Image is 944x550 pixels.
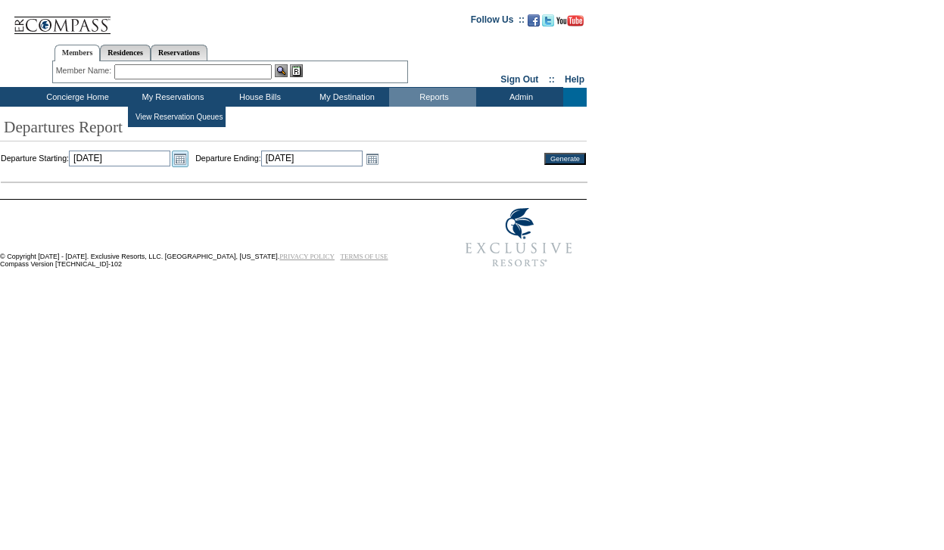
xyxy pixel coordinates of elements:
[528,19,540,28] a: Become our fan on Facebook
[279,253,335,260] a: PRIVACY POLICY
[500,74,538,85] a: Sign Out
[364,151,381,167] a: Open the calendar popup.
[151,45,207,61] a: Reservations
[341,253,388,260] a: TERMS OF USE
[132,110,224,124] td: View Reservation Queues
[1,151,528,167] td: Departure Starting: Departure Ending:
[55,45,101,61] a: Members
[528,14,540,26] img: Become our fan on Facebook
[565,74,584,85] a: Help
[556,15,584,26] img: Subscribe to our YouTube Channel
[544,153,586,165] input: Generate
[389,88,476,107] td: Reports
[100,45,151,61] a: Residences
[476,88,563,107] td: Admin
[215,88,302,107] td: House Bills
[556,19,584,28] a: Subscribe to our YouTube Channel
[471,13,525,31] td: Follow Us ::
[542,14,554,26] img: Follow us on Twitter
[128,88,215,107] td: My Reservations
[542,19,554,28] a: Follow us on Twitter
[172,151,188,167] a: Open the calendar popup.
[451,200,587,275] img: Exclusive Resorts
[275,64,288,77] img: View
[56,64,114,77] div: Member Name:
[290,64,303,77] img: Reservations
[13,4,111,35] img: Compass Home
[549,74,555,85] span: ::
[302,88,389,107] td: My Destination
[24,88,128,107] td: Concierge Home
